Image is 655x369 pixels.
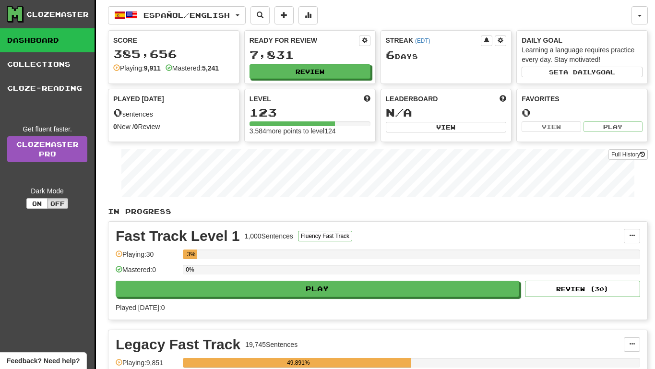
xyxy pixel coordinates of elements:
[250,107,370,119] div: 123
[113,94,164,104] span: Played [DATE]
[186,358,411,368] div: 49.891%
[522,45,643,64] div: Learning a language requires practice every day. Stay motivated!
[116,337,240,352] div: Legacy Fast Track
[116,229,240,243] div: Fast Track Level 1
[522,36,643,45] div: Daily Goal
[250,64,370,79] button: Review
[47,198,68,209] button: Off
[500,94,506,104] span: This week in points, UTC
[113,123,117,131] strong: 0
[250,6,270,24] button: Search sentences
[113,107,234,119] div: sentences
[522,121,581,132] button: View
[525,281,640,297] button: Review (30)
[250,36,359,45] div: Ready for Review
[113,63,161,73] div: Playing:
[113,48,234,60] div: 385,656
[522,67,643,77] button: Seta dailygoal
[202,64,219,72] strong: 5,241
[415,37,430,44] a: (EDT)
[143,11,230,19] span: Español / English
[522,107,643,119] div: 0
[250,126,370,136] div: 3,584 more points to level 124
[116,265,178,281] div: Mastered: 0
[584,121,643,132] button: Play
[245,231,293,241] div: 1,000 Sentences
[7,136,87,162] a: ClozemasterPro
[250,94,271,104] span: Level
[7,186,87,196] div: Dark Mode
[386,49,507,61] div: Day s
[298,231,352,241] button: Fluency Fast Track
[134,123,138,131] strong: 0
[563,69,596,75] span: a daily
[245,340,298,349] div: 19,745 Sentences
[116,250,178,265] div: Playing: 30
[250,49,370,61] div: 7,831
[113,106,122,119] span: 0
[26,10,89,19] div: Clozemaster
[113,122,234,131] div: New / Review
[166,63,219,73] div: Mastered:
[108,6,246,24] button: Español/English
[116,304,165,311] span: Played [DATE]: 0
[7,356,80,366] span: Open feedback widget
[364,94,370,104] span: Score more points to level up
[108,207,648,216] p: In Progress
[26,198,48,209] button: On
[113,36,234,45] div: Score
[386,48,395,61] span: 6
[386,122,507,132] button: View
[386,94,438,104] span: Leaderboard
[144,64,161,72] strong: 9,911
[522,94,643,104] div: Favorites
[608,149,648,160] button: Full History
[186,250,196,259] div: 3%
[274,6,294,24] button: Add sentence to collection
[298,6,318,24] button: More stats
[386,36,481,45] div: Streak
[116,281,519,297] button: Play
[386,106,412,119] span: N/A
[7,124,87,134] div: Get fluent faster.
